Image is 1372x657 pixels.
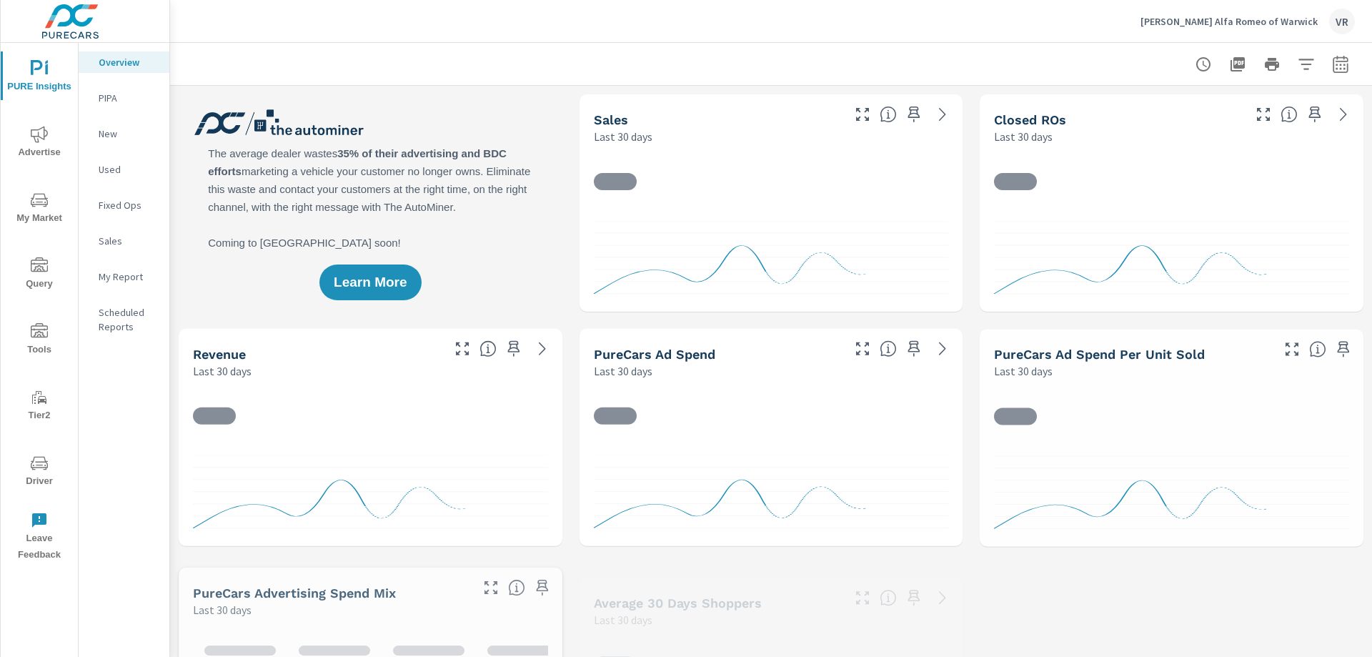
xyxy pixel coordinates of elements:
div: Sales [79,230,169,252]
p: Last 30 days [193,601,252,618]
h5: PureCars Ad Spend [594,347,715,362]
span: Save this to your personalized report [531,576,554,599]
a: See more details in report [931,337,954,360]
span: My Market [5,192,74,227]
span: Number of vehicles sold by the dealership over the selected date range. [Source: This data is sou... [880,106,897,123]
p: Last 30 days [594,611,652,628]
button: Make Fullscreen [451,337,474,360]
span: Average cost of advertising per each vehicle sold at the dealer over the selected date range. The... [1309,340,1326,357]
p: Sales [99,234,158,248]
button: Make Fullscreen [851,337,874,360]
p: Last 30 days [594,128,652,145]
span: Learn More [334,276,407,289]
div: PIPA [79,87,169,109]
p: Used [99,162,158,177]
h5: Revenue [193,347,246,362]
button: Make Fullscreen [1281,337,1303,360]
p: Last 30 days [594,362,652,380]
p: Last 30 days [994,362,1053,380]
p: Last 30 days [193,362,252,380]
p: PIPA [99,91,158,105]
span: Driver [5,455,74,490]
span: Save this to your personalized report [1332,337,1355,360]
button: Make Fullscreen [851,586,874,609]
div: New [79,123,169,144]
p: New [99,127,158,141]
div: My Report [79,266,169,287]
span: Advertise [5,126,74,161]
span: Number of Repair Orders Closed by the selected dealership group over the selected time range. [So... [1281,106,1298,123]
span: PURE Insights [5,60,74,95]
h5: Closed ROs [994,112,1066,127]
button: Make Fullscreen [851,103,874,126]
div: Overview [79,51,169,73]
p: [PERSON_NAME] Alfa Romeo of Warwick [1140,15,1318,28]
span: Save this to your personalized report [903,103,925,126]
span: Leave Feedback [5,512,74,563]
div: Fixed Ops [79,194,169,216]
p: Last 30 days [994,128,1053,145]
p: Scheduled Reports [99,305,158,334]
a: See more details in report [531,337,554,360]
button: Make Fullscreen [1252,103,1275,126]
button: Print Report [1258,50,1286,79]
button: "Export Report to PDF" [1223,50,1252,79]
span: Save this to your personalized report [903,586,925,609]
span: Save this to your personalized report [903,337,925,360]
span: A rolling 30 day total of daily Shoppers on the dealership website, averaged over the selected da... [880,589,897,606]
p: Overview [99,55,158,69]
button: Apply Filters [1292,50,1321,79]
span: Total cost of media for all PureCars channels for the selected dealership group over the selected... [880,340,897,357]
div: Used [79,159,169,180]
a: See more details in report [931,103,954,126]
h5: PureCars Advertising Spend Mix [193,586,396,601]
span: Total sales revenue over the selected date range. [Source: This data is sourced from the dealer’s... [479,340,497,357]
p: Fixed Ops [99,198,158,212]
a: See more details in report [1332,103,1355,126]
h5: Sales [594,112,628,127]
h5: Average 30 Days Shoppers [594,596,762,611]
h5: PureCars Ad Spend Per Unit Sold [994,347,1205,362]
div: nav menu [1,43,78,569]
div: Scheduled Reports [79,302,169,337]
button: Learn More [319,265,421,300]
span: Save this to your personalized report [502,337,525,360]
div: VR [1329,9,1355,34]
a: See more details in report [931,586,954,609]
span: This table looks at how you compare to the amount of budget you spend per channel as opposed to y... [508,579,525,596]
button: Make Fullscreen [479,576,502,599]
button: Select Date Range [1326,50,1355,79]
span: Tier2 [5,389,74,424]
p: My Report [99,270,158,284]
span: Query [5,257,74,292]
span: Save this to your personalized report [1303,103,1326,126]
span: Tools [5,323,74,358]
